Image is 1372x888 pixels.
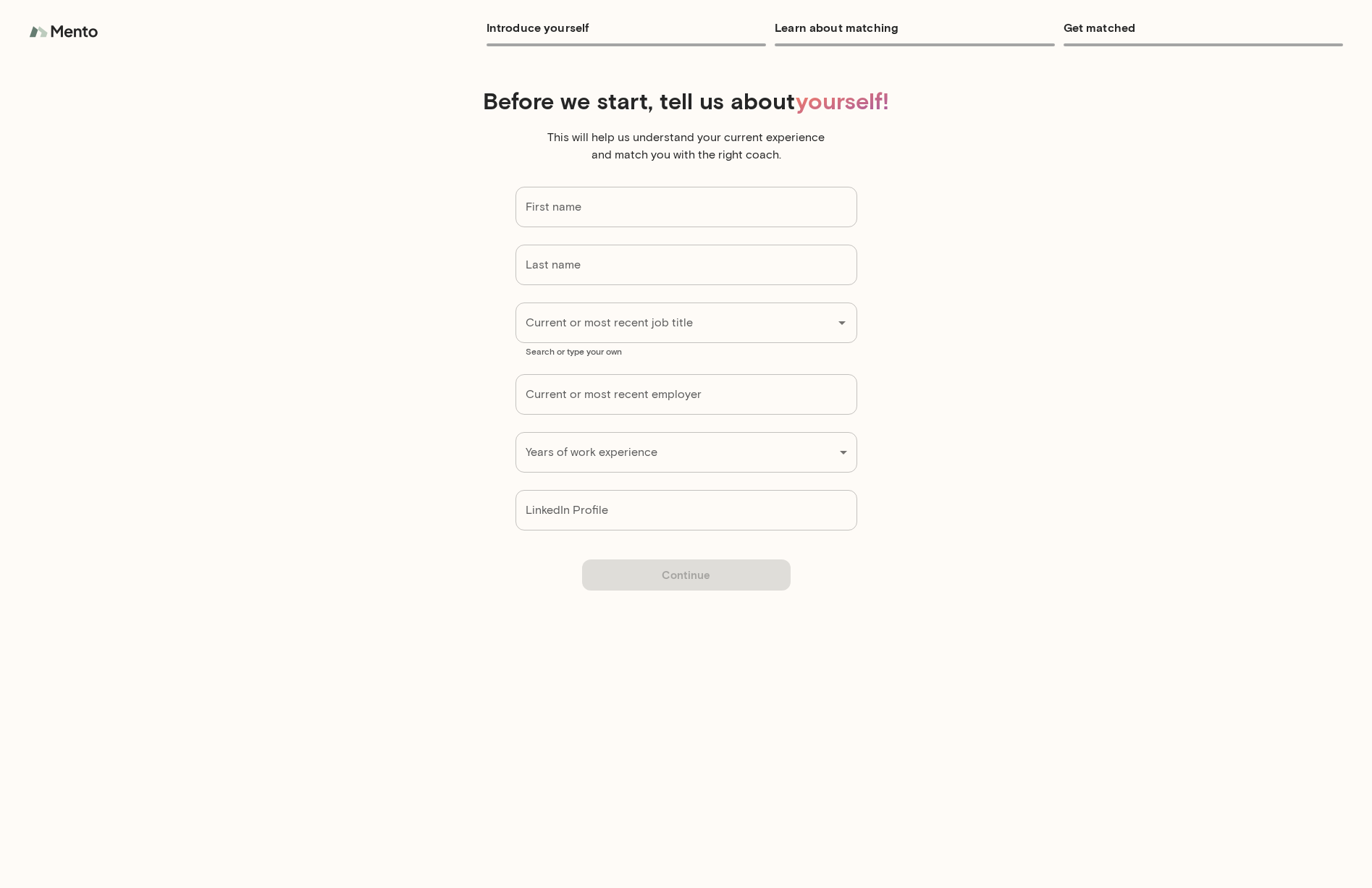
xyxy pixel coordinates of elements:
img: logo [29,17,101,46]
h6: Learn about matching [775,17,1054,38]
h6: Introduce yourself [487,17,766,38]
button: Open [832,313,852,333]
span: yourself! [796,86,889,114]
h4: Before we start, tell us about [142,87,1231,114]
p: Search or type your own [526,345,847,357]
p: This will help us understand your current experience and match you with the right coach. [542,129,831,164]
h6: Get matched [1064,17,1343,38]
